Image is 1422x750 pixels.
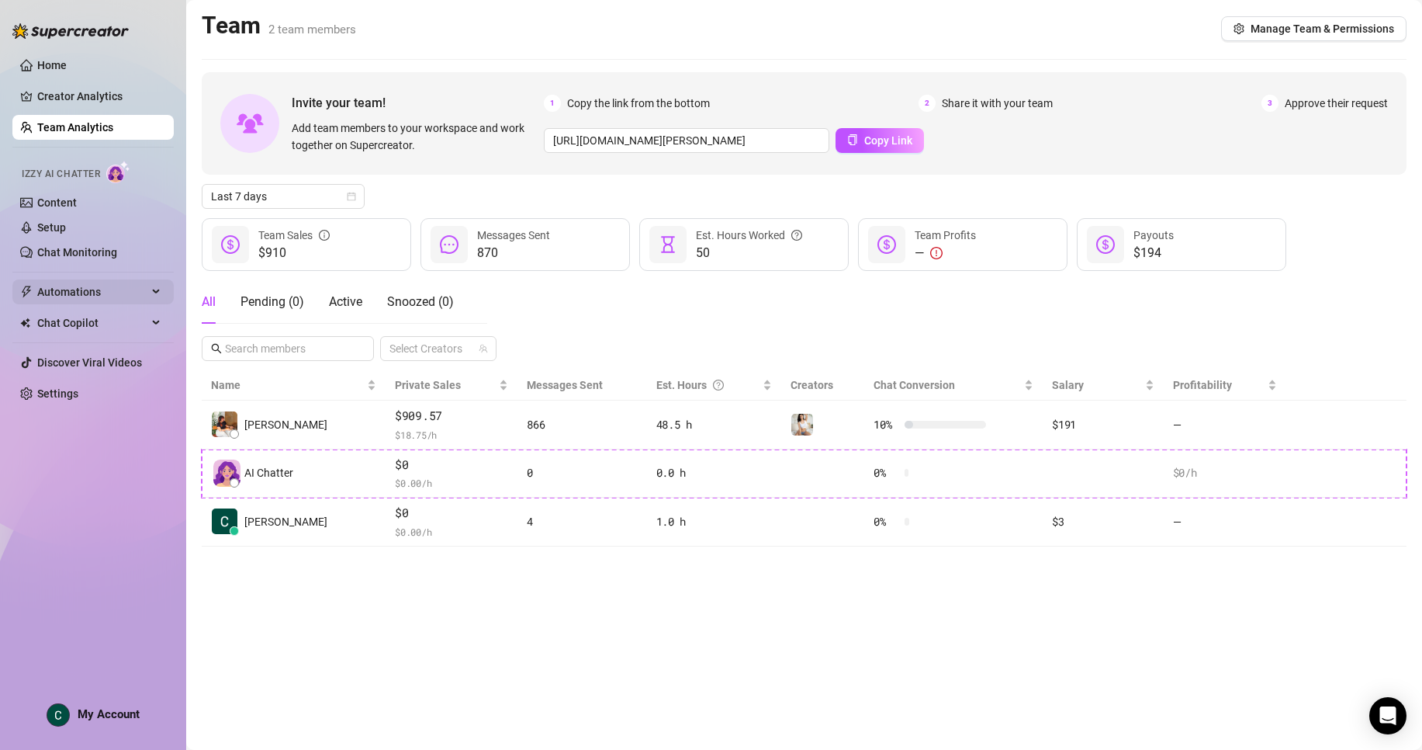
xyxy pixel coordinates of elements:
[329,294,362,309] span: Active
[202,370,386,401] th: Name
[836,128,924,153] button: Copy Link
[527,379,603,391] span: Messages Sent
[1233,23,1244,34] span: setting
[22,167,100,182] span: Izzy AI Chatter
[202,293,216,311] div: All
[874,513,898,530] span: 0 %
[244,464,293,481] span: AI Chatter
[78,707,140,721] span: My Account
[1221,16,1406,41] button: Manage Team & Permissions
[1164,401,1286,450] td: —
[225,340,352,357] input: Search members
[847,134,858,145] span: copy
[915,229,976,241] span: Team Profits
[656,377,759,394] div: Est. Hours
[106,161,130,183] img: AI Chatter
[1285,95,1388,112] span: Approve their request
[1261,95,1278,112] span: 3
[211,343,222,354] span: search
[258,244,330,262] span: $910
[567,95,710,112] span: Copy the link from the bottom
[395,456,508,474] span: $0
[37,59,67,71] a: Home
[919,95,936,112] span: 2
[268,23,356,36] span: 2 team members
[292,93,544,113] span: Invite your team!
[942,95,1053,112] span: Share it with your team
[37,356,142,369] a: Discover Viral Videos
[477,229,550,241] span: Messages Sent
[659,235,677,254] span: hourglass
[37,387,78,400] a: Settings
[37,246,117,259] a: Chat Monitoring
[477,244,550,262] span: 870
[395,407,508,425] span: $909.57
[292,120,538,154] span: Add team members to your workspace and work together on Supercreator.
[47,704,69,726] img: ACg8ocK-Mnbg6_DCcyaVDHUvz1JZgS8MrrhLoD9d2HQXooUV=s96-c
[395,379,461,391] span: Private Sales
[1096,235,1115,254] span: dollar-circle
[656,464,772,481] div: 0.0 h
[656,513,772,530] div: 1.0 h
[212,509,237,534] img: Christian Reza
[1173,464,1277,481] div: $0 /h
[37,84,161,109] a: Creator Analytics
[395,504,508,523] span: $0
[527,464,637,481] div: 0
[930,247,943,259] span: exclamation-circle
[1133,244,1174,262] span: $194
[319,227,330,244] span: info-circle
[696,227,802,244] div: Est. Hours Worked
[1251,23,1394,35] span: Manage Team & Permissions
[527,416,637,433] div: 866
[347,192,356,201] span: calendar
[781,370,865,401] th: Creators
[202,11,356,40] h2: Team
[244,513,327,530] span: [PERSON_NAME]
[12,23,129,39] img: logo-BBDzfeDw.svg
[37,311,147,335] span: Chat Copilot
[915,244,976,262] div: —
[20,286,33,298] span: thunderbolt
[791,414,813,436] img: CaileyLonnie
[37,121,113,134] a: Team Analytics
[1164,498,1286,547] td: —
[864,134,912,147] span: Copy Link
[221,235,240,254] span: dollar-circle
[874,464,898,481] span: 0 %
[211,185,355,208] span: Last 7 days
[387,294,454,309] span: Snoozed ( 0 )
[240,293,304,311] div: Pending ( 0 )
[874,379,955,391] span: Chat Conversion
[791,227,802,244] span: question-circle
[20,318,30,328] img: Chat Copilot
[395,524,508,540] span: $ 0.00 /h
[1369,697,1406,734] div: Open Intercom Messenger
[479,344,488,353] span: team
[1052,513,1154,530] div: $3
[212,411,237,437] img: Dona Ursua
[37,196,77,209] a: Content
[395,475,508,491] span: $ 0.00 /h
[874,416,898,433] span: 10 %
[527,513,637,530] div: 4
[37,221,66,234] a: Setup
[440,235,458,254] span: message
[211,377,364,394] span: Name
[1133,229,1174,241] span: Payouts
[713,377,724,394] span: question-circle
[1052,416,1154,433] div: $191
[1173,379,1232,391] span: Profitability
[877,235,896,254] span: dollar-circle
[37,280,147,304] span: Automations
[244,416,327,433] span: [PERSON_NAME]
[696,244,802,262] span: 50
[656,416,772,433] div: 48.5 h
[213,460,240,487] img: izzy-ai-chatter-avatar-DDCN_rTZ.svg
[395,427,508,443] span: $ 18.75 /h
[258,227,330,244] div: Team Sales
[544,95,561,112] span: 1
[1052,379,1084,391] span: Salary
